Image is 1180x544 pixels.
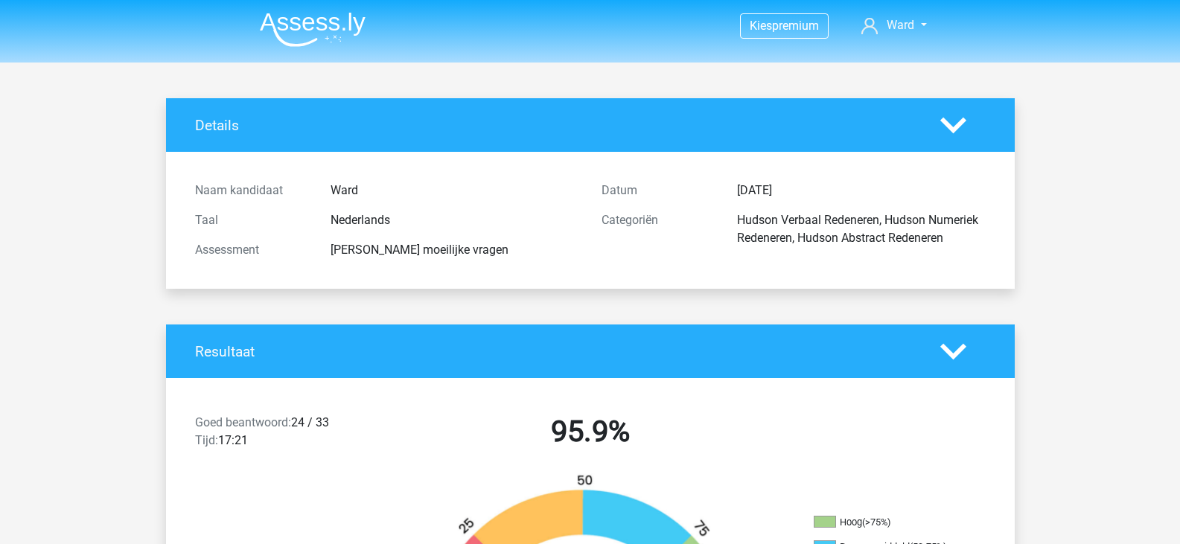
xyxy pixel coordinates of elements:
[319,182,590,199] div: Ward
[195,117,918,134] h4: Details
[184,182,319,199] div: Naam kandidaat
[319,241,590,259] div: [PERSON_NAME] moeilijke vragen
[855,16,932,34] a: Ward
[184,241,319,259] div: Assessment
[726,182,997,199] div: [DATE]
[184,414,387,455] div: 24 / 33 17:21
[741,16,828,36] a: Kiespremium
[195,343,918,360] h4: Resultaat
[184,211,319,229] div: Taal
[590,182,726,199] div: Datum
[590,211,726,247] div: Categoriën
[319,211,590,229] div: Nederlands
[772,19,819,33] span: premium
[398,414,782,449] h2: 95.9%
[195,415,291,429] span: Goed beantwoord:
[887,18,914,32] span: Ward
[750,19,772,33] span: Kies
[195,433,218,447] span: Tijd:
[814,516,963,529] li: Hoog
[726,211,997,247] div: Hudson Verbaal Redeneren, Hudson Numeriek Redeneren, Hudson Abstract Redeneren
[862,516,890,528] div: (>75%)
[260,12,366,47] img: Assessly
